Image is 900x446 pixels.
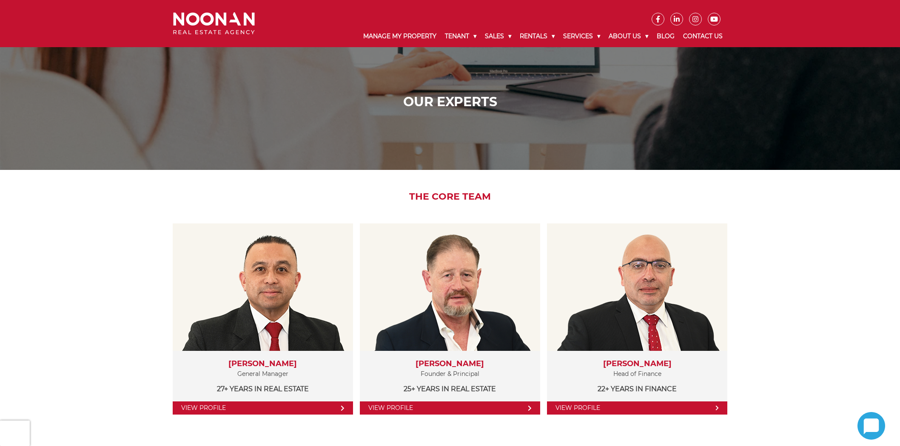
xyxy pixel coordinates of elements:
[547,401,727,415] a: View Profile
[173,401,353,415] a: View Profile
[555,384,719,394] p: 22+ years in Finance
[359,25,441,47] a: Manage My Property
[175,94,725,110] h1: Our Experts
[652,25,679,47] a: Blog
[181,359,345,369] h3: [PERSON_NAME]
[481,25,516,47] a: Sales
[368,359,532,369] h3: [PERSON_NAME]
[173,12,255,35] img: Noonan Real Estate Agency
[516,25,559,47] a: Rentals
[181,369,345,379] p: General Manager
[679,25,727,47] a: Contact Us
[559,25,604,47] a: Services
[360,401,540,415] a: View Profile
[368,369,532,379] p: Founder & Principal
[181,384,345,394] p: 27+ years in Real Estate
[441,25,481,47] a: Tenant
[555,359,719,369] h3: [PERSON_NAME]
[167,191,734,202] h2: The Core Team
[604,25,652,47] a: About Us
[555,369,719,379] p: Head of Finance
[368,384,532,394] p: 25+ years in Real Estate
